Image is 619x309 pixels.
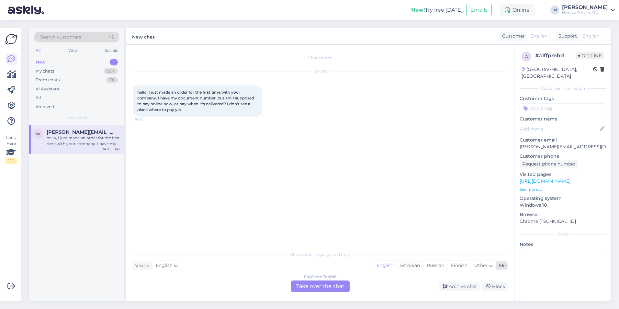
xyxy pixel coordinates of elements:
div: Support [556,33,577,40]
div: New [36,59,46,65]
div: Russian [423,261,447,270]
p: Browser [520,211,606,218]
p: Customer phone [520,153,606,160]
div: Web [67,46,78,55]
div: English [373,261,397,270]
p: Customer name [520,116,606,122]
div: All [34,46,42,55]
a: [URL][DOMAIN_NAME] [520,178,570,184]
span: 18:42 [135,117,159,122]
div: Block [482,282,508,291]
span: walker.jene1331@gmail.com [47,129,114,135]
p: Visited pages [520,171,606,178]
div: 1 [110,59,118,65]
div: Horeca Service OÜ [562,10,608,15]
div: 99+ [104,68,118,74]
div: 1 / 3 [5,158,17,164]
span: New chats [66,115,87,121]
div: Extra [520,231,606,237]
img: Askly Logo [5,33,17,45]
div: Online [500,4,535,16]
span: English [156,262,173,269]
span: w [36,132,40,136]
div: Request phone number [520,160,578,168]
p: See more ... [520,187,606,192]
span: English [582,33,599,40]
div: [PERSON_NAME] [562,5,608,10]
p: Customer tags [520,95,606,102]
div: Try free [DATE]: [411,6,464,14]
div: Chat started [133,55,508,61]
div: M [550,6,559,15]
div: Archived [36,104,54,110]
div: Socials [103,46,119,55]
div: Me [496,262,506,269]
div: Finnish [447,261,471,270]
span: Search customers [40,34,81,40]
span: hello, I just made an order for the first time with your company. I have my document number, but ... [137,90,255,112]
p: Customer email [520,137,606,143]
div: My chats [36,68,54,74]
span: Other [474,262,488,268]
div: Look Here [5,135,17,164]
div: [GEOGRAPHIC_DATA], [GEOGRAPHIC_DATA] [522,66,593,80]
input: Add name [520,125,599,132]
b: New! [411,7,425,13]
div: Take over the chat [291,280,350,292]
div: # a1ffpmhd [535,52,576,60]
div: Estonian [397,261,423,270]
label: New chat [132,32,155,40]
button: Emails [466,4,492,16]
input: Add a tag [520,103,606,113]
span: English [530,33,547,40]
p: Notes [520,241,606,248]
div: Choose the language and reply [133,252,508,257]
div: Customer information [520,86,606,91]
div: All [36,95,41,101]
div: [DATE] 18:42 [100,147,120,152]
p: Windows 10 [520,202,606,209]
div: Customer [500,33,525,40]
div: [DATE] [133,69,508,74]
div: Team chats [36,77,60,83]
div: 66 [106,77,118,83]
div: Archive chat [439,282,480,291]
div: AI Assistant [36,86,60,92]
p: [PERSON_NAME][EMAIL_ADDRESS][DOMAIN_NAME] [520,143,606,150]
div: hello, I just made an order for the first time with your company. I have my document number, but ... [47,135,120,147]
span: a [525,54,528,59]
a: [PERSON_NAME]Horeca Service OÜ [562,5,615,15]
div: Visitor [133,262,150,269]
p: Operating system [520,195,606,202]
div: English to English [304,274,337,280]
p: Chrome [TECHNICAL_ID] [520,218,606,225]
span: Offline [576,52,604,59]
